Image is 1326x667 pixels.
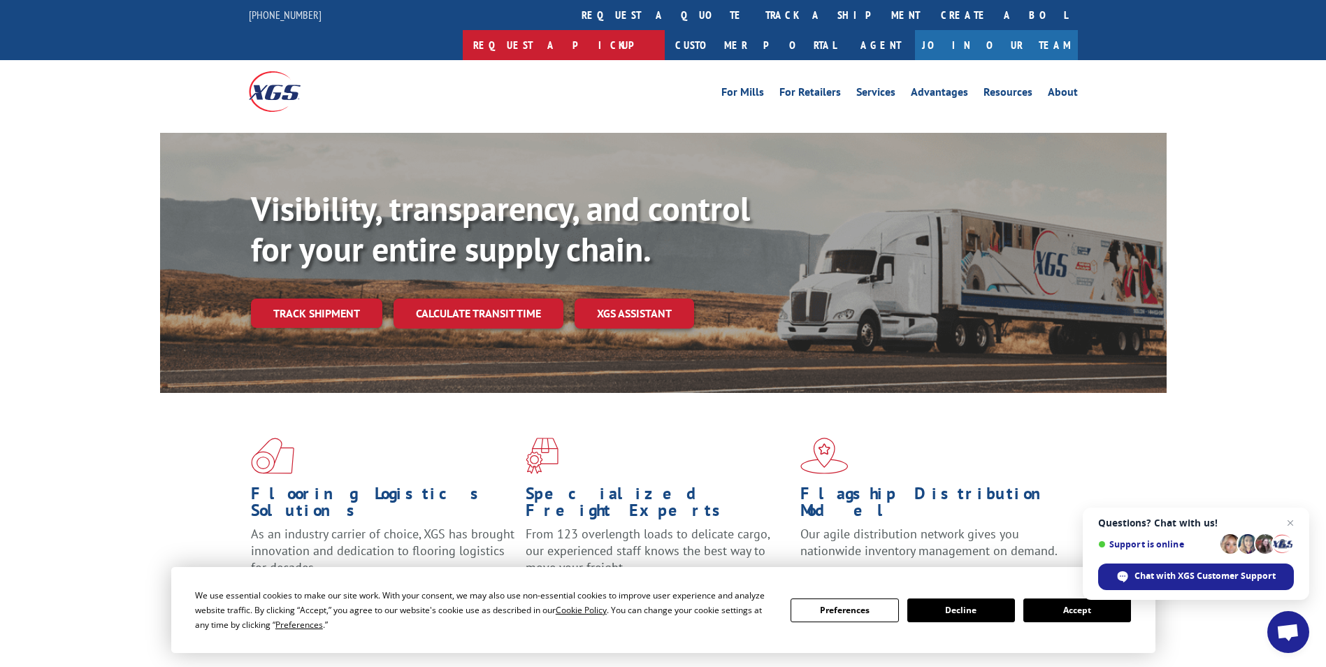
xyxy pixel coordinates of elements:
div: Cookie Consent Prompt [171,567,1155,653]
button: Preferences [791,598,898,622]
a: Customer Portal [665,30,846,60]
h1: Flagship Distribution Model [800,485,1065,526]
span: As an industry carrier of choice, XGS has brought innovation and dedication to flooring logistics... [251,526,514,575]
h1: Flooring Logistics Solutions [251,485,515,526]
a: XGS ASSISTANT [575,299,694,329]
b: Visibility, transparency, and control for your entire supply chain. [251,187,750,271]
img: xgs-icon-flagship-distribution-model-red [800,438,849,474]
a: Agent [846,30,915,60]
span: Preferences [275,619,323,631]
span: Our agile distribution network gives you nationwide inventory management on demand. [800,526,1058,559]
a: For Retailers [779,87,841,102]
span: Chat with XGS Customer Support [1134,570,1276,582]
a: [PHONE_NUMBER] [249,8,322,22]
p: From 123 overlength loads to delicate cargo, our experienced staff knows the best way to move you... [526,526,790,588]
button: Accept [1023,598,1131,622]
a: Calculate transit time [394,299,563,329]
a: Join Our Team [915,30,1078,60]
span: Support is online [1098,539,1216,550]
a: Services [856,87,895,102]
div: We use essential cookies to make our site work. With your consent, we may also use non-essential ... [195,588,774,632]
div: Open chat [1267,611,1309,653]
h1: Specialized Freight Experts [526,485,790,526]
a: Request a pickup [463,30,665,60]
a: Advantages [911,87,968,102]
span: Close chat [1282,515,1299,531]
a: For Mills [721,87,764,102]
a: About [1048,87,1078,102]
span: Questions? Chat with us! [1098,517,1294,529]
a: Track shipment [251,299,382,328]
button: Decline [907,598,1015,622]
a: Resources [983,87,1032,102]
span: Cookie Policy [556,604,607,616]
img: xgs-icon-total-supply-chain-intelligence-red [251,438,294,474]
div: Chat with XGS Customer Support [1098,564,1294,590]
img: xgs-icon-focused-on-flooring-red [526,438,558,474]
